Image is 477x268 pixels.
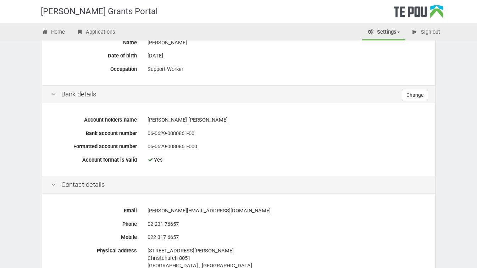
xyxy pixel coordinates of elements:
label: Mobile [46,231,142,241]
div: [DATE] [148,50,426,62]
div: 06-0629-0080861-000 [148,140,426,153]
label: Date of birth [46,50,142,60]
a: Change [402,89,428,101]
div: Contact details [42,176,435,194]
div: 022 317 6657 [148,231,426,244]
label: Account holders name [46,114,142,124]
a: Applications [71,25,121,40]
label: Physical address [46,245,142,255]
label: Email [46,205,142,214]
label: Name [46,37,142,46]
label: Occupation [46,63,142,73]
div: 06-0629-0080861-00 [148,127,426,140]
label: Bank account number [46,127,142,137]
div: [PERSON_NAME] [148,37,426,49]
a: Sign out [406,25,445,40]
div: [PERSON_NAME] [PERSON_NAME] [148,114,426,126]
div: Te Pou Logo [394,5,443,23]
label: Formatted account number [46,140,142,150]
div: Yes [148,154,426,166]
a: Home [37,25,71,40]
div: Bank details [42,85,435,104]
div: 02 231 76657 [148,218,426,230]
label: Account format is valid [46,154,142,164]
a: Settings [362,25,405,40]
div: Support Worker [148,63,426,76]
label: Phone [46,218,142,228]
div: [PERSON_NAME][EMAIL_ADDRESS][DOMAIN_NAME] [148,205,426,217]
